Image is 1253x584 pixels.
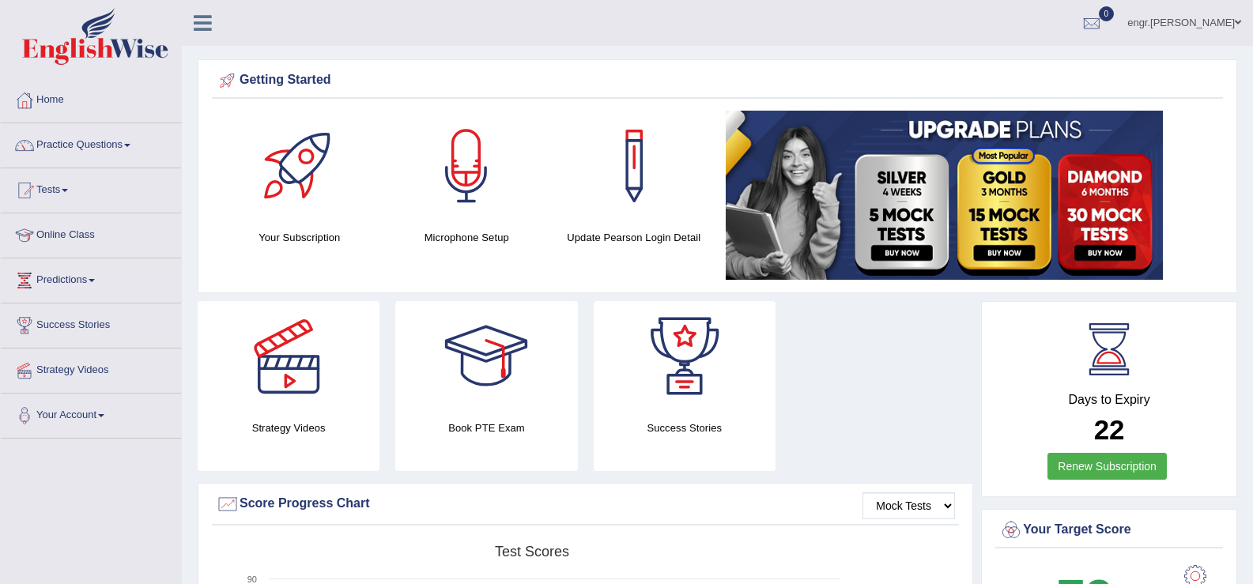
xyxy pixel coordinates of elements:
img: small5.jpg [726,111,1163,280]
span: 0 [1099,6,1115,21]
h4: Update Pearson Login Detail [558,229,710,246]
a: Home [1,78,181,118]
tspan: Test scores [495,544,569,560]
div: Getting Started [216,69,1219,92]
text: 90 [247,575,257,584]
a: Tests [1,168,181,208]
a: Predictions [1,258,181,298]
div: Score Progress Chart [216,492,955,516]
h4: Strategy Videos [198,420,379,436]
a: Success Stories [1,303,181,343]
h4: Book PTE Exam [395,420,577,436]
a: Online Class [1,213,181,253]
a: Renew Subscription [1047,453,1167,480]
h4: Success Stories [594,420,776,436]
a: Practice Questions [1,123,181,163]
b: 22 [1094,414,1125,445]
h4: Your Subscription [224,229,376,246]
h4: Microphone Setup [391,229,543,246]
div: Your Target Score [999,518,1219,542]
a: Your Account [1,394,181,433]
a: Strategy Videos [1,349,181,388]
h4: Days to Expiry [999,393,1219,407]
